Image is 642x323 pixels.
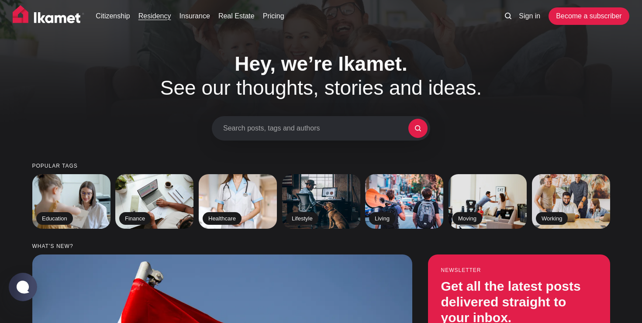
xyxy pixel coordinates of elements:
h2: Healthcare [203,212,242,225]
a: Lifestyle [282,174,360,229]
a: Moving [449,174,527,229]
a: Real Estate [218,11,255,21]
small: Popular tags [32,163,610,169]
h2: Lifestyle [286,212,318,225]
h2: Living [369,212,395,225]
a: Healthcare [199,174,277,229]
a: Finance [115,174,193,229]
a: Insurance [179,11,210,21]
a: Education [32,174,110,229]
a: Working [532,174,610,229]
h2: Working [536,212,568,225]
small: Newsletter [441,268,597,273]
a: Pricing [263,11,284,21]
a: Residency [138,11,171,21]
h2: Moving [452,212,482,225]
a: Sign in [519,11,540,21]
img: Ikamet home [13,5,84,27]
a: Citizenship [96,11,130,21]
span: Search posts, tags and authors [223,124,408,132]
a: Living [365,174,443,229]
h2: Finance [119,212,151,225]
small: What’s new? [32,244,610,249]
a: Become a subscriber [549,7,629,25]
span: Hey, we’re Ikamet. [235,52,407,75]
h1: See our thoughts, stories and ideas. [135,52,507,100]
h2: Education [36,212,73,225]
